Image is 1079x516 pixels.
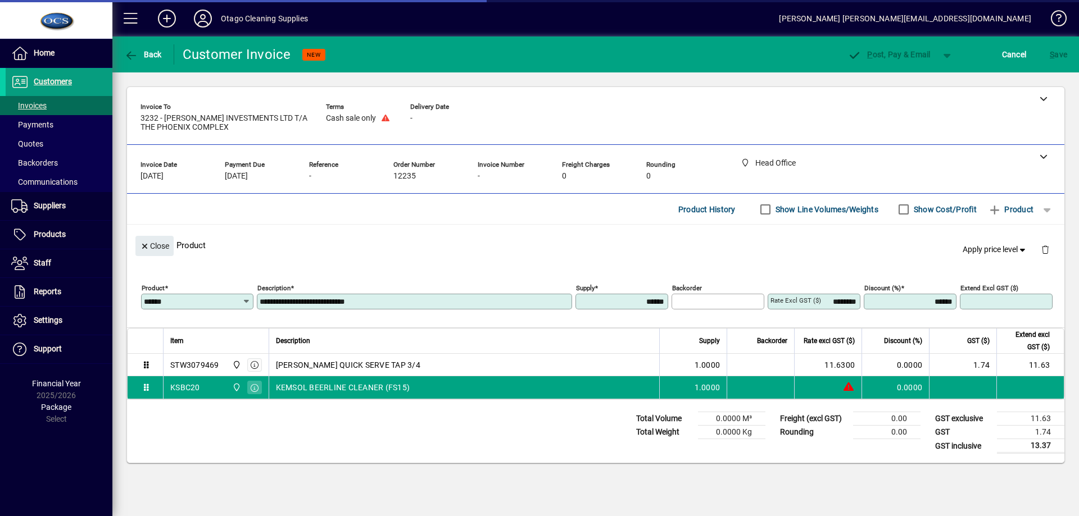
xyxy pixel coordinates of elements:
span: 12235 [393,172,416,181]
td: 1.74 [997,426,1064,439]
button: Apply price level [958,240,1032,260]
td: Freight (excl GST) [774,412,853,426]
td: Total Volume [631,412,698,426]
span: S [1050,50,1054,59]
span: [PERSON_NAME] QUICK SERVE TAP 3/4 [276,359,420,371]
mat-label: Rate excl GST ($) [770,296,821,304]
label: Show Line Volumes/Weights [773,204,878,215]
button: Add [149,8,185,29]
span: Product [988,200,1033,218]
span: Product History [678,200,736,218]
td: GST exclusive [930,412,997,426]
app-page-header-button: Delete [1032,244,1059,254]
a: Suppliers [6,192,112,220]
div: Otago Cleaning Supplies [221,10,308,28]
a: Knowledge Base [1042,2,1065,39]
span: Home [34,48,55,57]
span: Cash sale only [326,114,376,123]
mat-label: Extend excl GST ($) [960,284,1018,292]
span: Customers [34,77,72,86]
td: Total Weight [631,426,698,439]
span: Description [276,335,310,347]
td: 11.63 [996,354,1064,376]
span: Close [140,237,169,255]
a: Invoices [6,96,112,115]
span: Settings [34,316,62,325]
button: Back [121,44,165,65]
mat-label: Backorder [672,284,702,292]
span: Package [41,403,71,412]
span: Products [34,230,66,239]
span: Head Office [229,381,242,394]
button: Profile [185,8,221,29]
span: - [478,172,480,181]
a: Home [6,39,112,67]
span: Head Office [229,359,242,371]
td: GST [930,426,997,439]
span: - [410,114,412,123]
a: Backorders [6,153,112,172]
button: Post, Pay & Email [842,44,936,65]
a: Payments [6,115,112,134]
span: Supply [699,335,720,347]
span: Financial Year [32,379,81,388]
mat-label: Description [257,284,291,292]
button: Save [1047,44,1070,65]
td: Rounding [774,426,853,439]
span: ave [1050,45,1067,63]
span: 0 [646,172,651,181]
a: Reports [6,278,112,306]
a: Communications [6,172,112,191]
td: 0.0000 M³ [698,412,765,426]
a: Staff [6,249,112,277]
td: 0.0000 [862,376,929,399]
span: GST ($) [967,335,990,347]
span: Quotes [11,139,43,148]
div: STW3079469 [170,359,219,371]
span: Invoices [11,101,47,110]
label: Show Cost/Profit [912,204,977,215]
span: Reports [34,287,61,296]
span: Backorder [757,335,787,347]
span: Communications [11,177,78,186]
span: KEMSOL BEERLINE CLEANER (FS15) [276,382,410,393]
span: Backorders [11,158,58,167]
td: 0.00 [853,426,921,439]
span: - [309,172,311,181]
a: Products [6,221,112,249]
a: Quotes [6,134,112,153]
span: [DATE] [225,172,248,181]
span: ost, Pay & Email [848,50,931,59]
span: Apply price level [963,244,1028,255]
button: Product History [674,199,740,220]
span: P [867,50,872,59]
mat-label: Discount (%) [864,284,901,292]
a: Support [6,335,112,363]
span: Payments [11,120,53,129]
a: Settings [6,307,112,335]
mat-label: Supply [576,284,595,292]
span: Extend excl GST ($) [1004,328,1050,353]
div: [PERSON_NAME] [PERSON_NAME][EMAIL_ADDRESS][DOMAIN_NAME] [779,10,1031,28]
div: Customer Invoice [183,45,291,63]
span: Support [34,344,62,353]
button: Product [982,199,1039,220]
td: 0.0000 [862,354,929,376]
span: 3232 - [PERSON_NAME] INVESTMENTS LTD T/A THE PHOENIX COMPLEX [140,114,309,132]
span: NEW [307,51,321,58]
mat-label: Product [142,284,165,292]
span: Back [124,50,162,59]
div: 11.6300 [801,359,855,371]
span: [DATE] [140,172,164,181]
td: 0.0000 Kg [698,426,765,439]
div: KSBC20 [170,382,200,393]
span: 0 [562,172,566,181]
button: Delete [1032,236,1059,263]
span: Discount (%) [884,335,922,347]
span: Item [170,335,184,347]
td: GST inclusive [930,439,997,453]
div: Product [127,225,1064,266]
span: 1.0000 [695,359,720,371]
td: 1.74 [929,354,996,376]
span: Staff [34,258,51,267]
